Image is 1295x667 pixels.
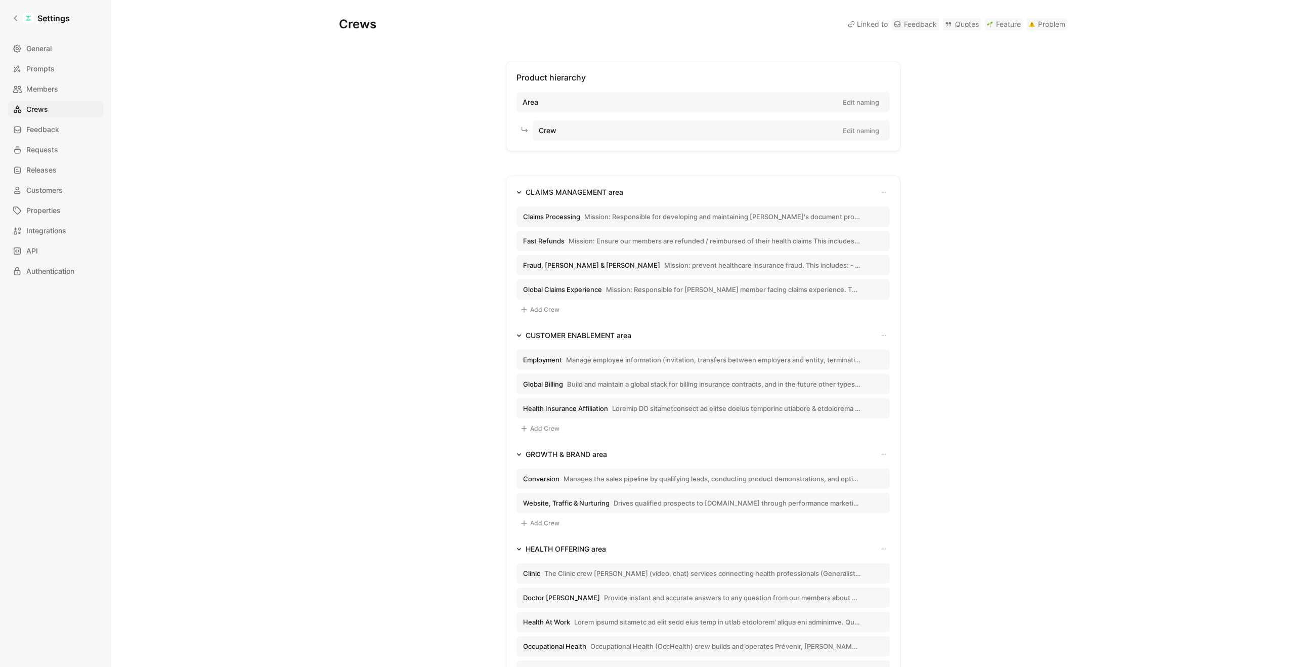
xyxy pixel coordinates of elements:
[523,261,660,270] span: Fraud, [PERSON_NAME] & [PERSON_NAME]
[664,261,861,270] span: Mission: prevent healthcare insurance fraud. This includes: - Investigations on suspicious reques...
[574,617,861,627] span: Lorem ipsumd sitametc ad elit sedd eius temp in utlab etdolorem' aliqua eni adminimve. Quis nostr...
[516,517,563,529] button: Add Crew
[8,162,103,178] a: Releases
[590,642,861,651] span: Occupational Health (OccHealth) crew builds and operates Prévenir, [PERSON_NAME]'s occupational m...
[523,569,540,578] span: Clinic
[838,95,884,109] button: Edit naming
[567,380,861,389] span: Build and maintain a global stack for billing insurance contracts, and in the future other types ...
[523,236,565,245] span: Fast Refunds
[8,202,103,219] a: Properties
[26,83,58,95] span: Members
[26,144,58,156] span: Requests
[523,642,586,651] span: Occupational Health
[26,245,38,257] span: API
[516,255,890,275] button: Fraud, [PERSON_NAME] & [PERSON_NAME]Mission: prevent healthcare insurance fraud. This includes: -...
[8,8,74,28] a: Settings
[8,263,103,279] a: Authentication
[8,121,103,138] a: Feedback
[523,474,559,483] span: Conversion
[584,212,861,221] span: Mission: Responsible for developing and maintaining [PERSON_NAME]'s document processing solutions...
[516,469,890,489] button: ConversionManages the sales pipeline by qualifying leads, conducting product demonstrations, and ...
[8,101,103,117] a: Crews
[516,231,890,251] button: Fast RefundsMission: Ensure our members are refunded / reimbursed of their health claims This inc...
[516,563,890,583] button: ClinicThe Clinic crew [PERSON_NAME] (video, chat) services connecting health professionals (Gener...
[8,243,103,259] a: API
[516,304,563,316] button: Add Crew
[523,498,610,508] span: Website, Traffic & Nurturing
[512,186,627,198] button: CLAIMS MANAGEMENT area
[987,21,993,27] img: 🌱
[606,285,861,294] span: Mission: Responsible for [PERSON_NAME] member facing claims experience. This includes mostly memb...
[26,123,59,136] span: Feedback
[544,569,861,578] span: The Clinic crew [PERSON_NAME] (video, chat) services connecting health professionals (Generalists...
[569,236,861,245] span: Mission: Ensure our members are refunded / reimbursed of their health claims This includes mostly...
[566,355,861,364] span: Manage employee information (invitation, transfers between employers and entity, termination date...
[516,636,890,656] button: Occupational HealthOccupational Health (OccHealth) crew builds and operates Prévenir, [PERSON_NAM...
[523,617,570,627] span: Health At Work
[512,448,611,461] button: GROWTH & BRAND area
[614,498,861,508] span: Drives qualified prospects to [DOMAIN_NAME] through performance marketing and SEO, then nurtures ...
[26,225,66,237] span: Integrations
[516,72,586,82] span: Product hierarchy
[516,206,890,227] button: Claims ProcessingMission: Responsible for developing and maintaining [PERSON_NAME]'s document pro...
[516,588,890,608] button: Doctor [PERSON_NAME]Provide instant and accurate answers to any question from our members about h...
[516,350,890,370] button: EmploymentManage employee information (invitation, transfers between employers and entity, termin...
[523,355,562,364] span: Employment
[892,18,939,30] a: Feedback
[26,164,57,176] span: Releases
[526,543,606,555] div: HEALTH OFFERING area
[523,404,608,413] span: Health Insurance Affiliation
[516,398,890,419] button: Health Insurance AffiliationLoremip DO sitametconsect ad elitse doeius temporinc utlabore & etdol...
[339,16,376,32] h1: Crews
[523,212,580,221] span: Claims Processing
[526,329,631,342] div: CUSTOMER ENABLEMENT area
[1029,21,1035,27] img: ⚠️
[943,18,981,30] a: Quotes
[564,474,861,483] span: Manages the sales pipeline by qualifying leads, conducting product demonstrations, and optimizing...
[526,186,623,198] div: CLAIMS MANAGEMENT area
[523,285,602,294] span: Global Claims Experience
[8,81,103,97] a: Members
[526,448,607,461] div: GROWTH & BRAND area
[516,423,563,435] button: Add Crew
[516,493,890,513] button: Website, Traffic & NurturingDrives qualified prospects to [DOMAIN_NAME] through performance marke...
[512,543,610,555] button: HEALTH OFFERING area
[26,204,61,217] span: Properties
[516,612,890,632] button: Health At WorkLorem ipsumd sitametc ad elit sedd eius temp in utlab etdolorem' aliqua eni adminim...
[612,404,861,413] span: Loremip DO sitametconsect ad elitse doeius temporinc utlabore & etdolorema ali enima minimveniamq...
[523,593,600,602] span: Doctor [PERSON_NAME]
[604,593,861,602] span: Provide instant and accurate answers to any question from our members about health & wellbeing th...
[8,40,103,57] a: General
[1027,18,1067,30] a: ⚠️Problem
[512,329,635,342] button: CUSTOMER ENABLEMENT area
[516,374,890,394] button: Global BillingBuild and maintain a global stack for billing insurance contracts, and in the futur...
[848,18,888,30] div: Linked to
[37,12,70,24] h1: Settings
[26,63,55,75] span: Prompts
[523,96,538,108] span: Area
[8,182,103,198] a: Customers
[26,265,74,277] span: Authentication
[539,124,556,137] span: Crew
[8,223,103,239] a: Integrations
[26,184,63,196] span: Customers
[516,279,890,300] button: Global Claims ExperienceMission: Responsible for [PERSON_NAME] member facing claims experience. T...
[26,43,52,55] span: General
[26,103,48,115] span: Crews
[985,18,1023,30] a: 🌱Feature
[523,380,563,389] span: Global Billing
[8,61,103,77] a: Prompts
